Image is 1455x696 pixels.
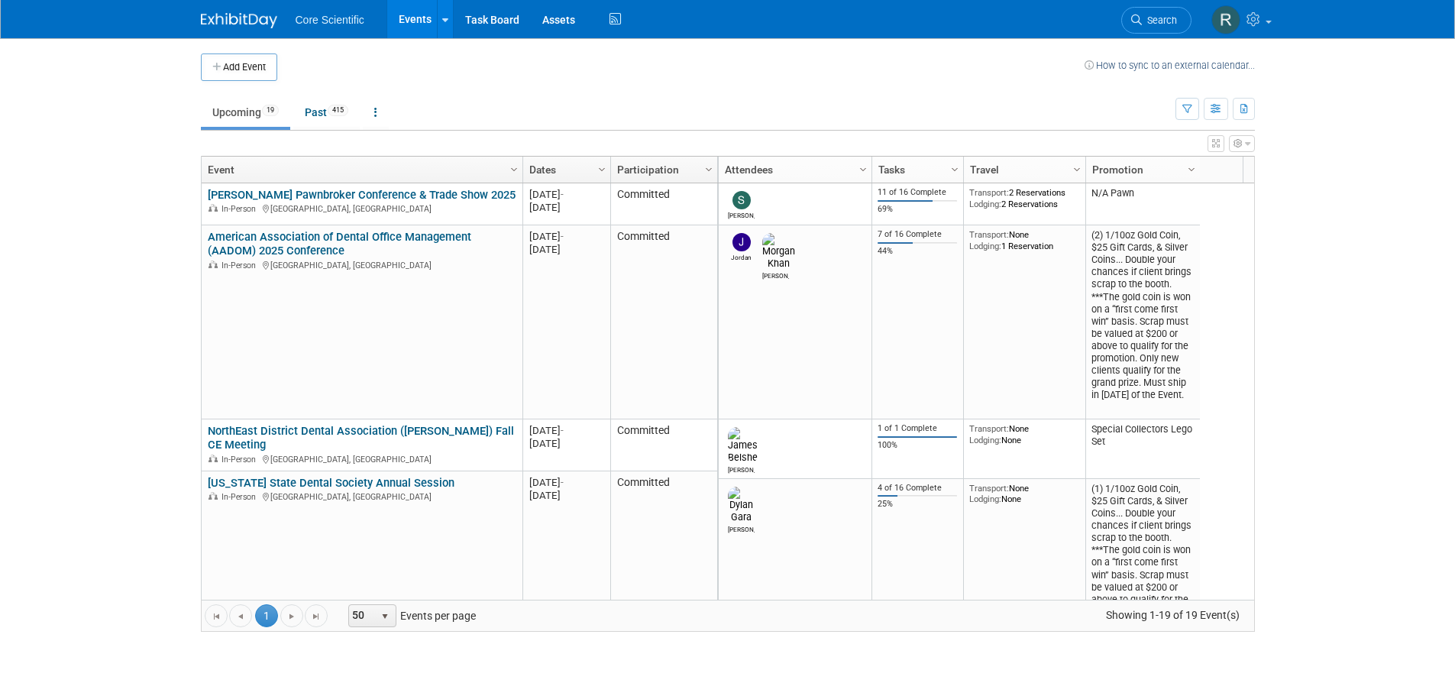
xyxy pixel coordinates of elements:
[1085,183,1200,225] td: N/A Pawn
[1085,225,1200,419] td: (2) 1/10oz Gold Coin, $25 Gift Cards, & Silver Coins... Double your chances if client brings scra...
[229,604,252,627] a: Go to the previous page
[969,423,1079,445] div: None None
[561,425,564,436] span: -
[208,258,516,271] div: [GEOGRAPHIC_DATA], [GEOGRAPHIC_DATA]
[286,610,298,623] span: Go to the next page
[1142,15,1177,26] span: Search
[617,157,707,183] a: Participation
[1092,157,1190,183] a: Promotion
[610,471,717,665] td: Committed
[561,189,564,200] span: -
[1121,7,1191,34] a: Search
[221,204,260,214] span: In-Person
[234,610,247,623] span: Go to the previous page
[201,98,290,127] a: Upcoming19
[208,202,516,215] div: [GEOGRAPHIC_DATA], [GEOGRAPHIC_DATA]
[1071,163,1083,176] span: Column Settings
[296,14,364,26] span: Core Scientific
[201,53,277,81] button: Add Event
[529,424,603,437] div: [DATE]
[610,419,717,471] td: Committed
[969,229,1009,240] span: Transport:
[728,251,755,261] div: Jordan McCullough
[1091,604,1253,626] span: Showing 1-19 of 19 Event(s)
[593,157,610,180] a: Column Settings
[732,191,751,209] img: Sam Robinson
[529,437,603,450] div: [DATE]
[280,604,303,627] a: Go to the next page
[205,604,228,627] a: Go to the first page
[293,98,360,127] a: Past415
[969,187,1009,198] span: Transport:
[349,605,375,626] span: 50
[969,483,1009,494] span: Transport:
[208,157,512,183] a: Event
[969,187,1079,209] div: 2 Reservations 2 Reservations
[857,163,869,176] span: Column Settings
[728,487,755,523] img: Dylan Gara
[703,163,715,176] span: Column Settings
[878,246,957,257] div: 44%
[310,610,322,623] span: Go to the last page
[208,424,514,452] a: NorthEast District Dental Association ([PERSON_NAME]) Fall CE Meeting
[221,261,260,270] span: In-Person
[221,455,260,465] span: In-Person
[561,477,564,488] span: -
[208,490,516,503] div: [GEOGRAPHIC_DATA], [GEOGRAPHIC_DATA]
[529,489,603,502] div: [DATE]
[529,188,603,201] div: [DATE]
[221,492,260,502] span: In-Person
[208,452,516,465] div: [GEOGRAPHIC_DATA], [GEOGRAPHIC_DATA]
[1185,163,1198,176] span: Column Settings
[946,157,963,180] a: Column Settings
[969,483,1079,505] div: None None
[725,157,862,183] a: Attendees
[855,157,871,180] a: Column Settings
[328,604,491,627] span: Events per page
[969,494,1001,504] span: Lodging:
[970,157,1075,183] a: Travel
[762,233,795,270] img: Morgan Khan
[529,243,603,256] div: [DATE]
[878,204,957,215] div: 69%
[208,188,516,202] a: [PERSON_NAME] Pawnbroker Conference & Trade Show 2025
[969,229,1079,251] div: None 1 Reservation
[878,483,957,494] div: 4 of 16 Complete
[529,476,603,489] div: [DATE]
[255,604,278,627] span: 1
[878,423,957,434] div: 1 of 1 Complete
[201,13,277,28] img: ExhibitDay
[878,499,957,510] div: 25%
[1085,479,1200,673] td: (1) 1/10oz Gold Coin, $25 Gift Cards, & Silver Coins... Double your chances if client brings scra...
[596,163,608,176] span: Column Settings
[610,225,717,419] td: Committed
[209,204,218,212] img: In-Person Event
[949,163,961,176] span: Column Settings
[561,231,564,242] span: -
[305,604,328,627] a: Go to the last page
[878,440,957,451] div: 100%
[262,105,279,116] span: 19
[700,157,717,180] a: Column Settings
[728,523,755,533] div: Dylan Gara
[728,464,755,474] div: James Belshe
[878,229,957,240] div: 7 of 16 Complete
[1069,157,1085,180] a: Column Settings
[728,427,758,464] img: James Belshe
[1183,157,1200,180] a: Column Settings
[1085,60,1255,71] a: How to sync to an external calendar...
[379,610,391,623] span: select
[969,423,1009,434] span: Transport:
[529,201,603,214] div: [DATE]
[208,476,454,490] a: [US_STATE] State Dental Society Annual Session
[209,492,218,500] img: In-Person Event
[328,105,348,116] span: 415
[728,209,755,219] div: Sam Robinson
[210,610,222,623] span: Go to the first page
[969,435,1001,445] span: Lodging:
[508,163,520,176] span: Column Settings
[1085,419,1200,479] td: Special Collectors Lego Set
[969,241,1001,251] span: Lodging:
[1211,5,1240,34] img: Rachel Wolff
[878,187,957,198] div: 11 of 16 Complete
